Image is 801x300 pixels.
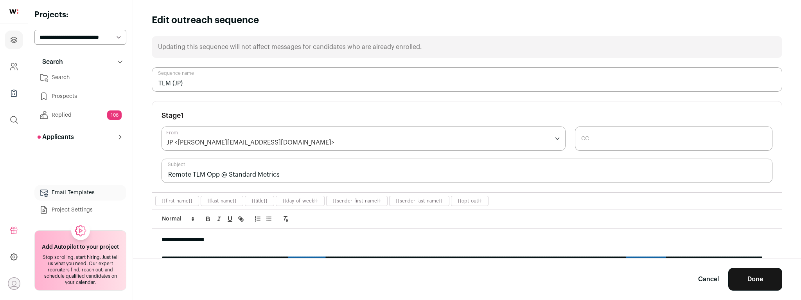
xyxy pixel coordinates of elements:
a: Company and ATS Settings [5,57,23,76]
a: Cancel [698,275,719,284]
button: {{day_of_week}} [282,198,318,204]
div: Stop scrolling, start hiring. Just tell us what you need. Our expert recruiters find, reach out, ... [40,254,121,286]
div: Updating this sequence will not affect messages for candidates who are already enrolled. [152,36,782,58]
a: Replied106 [34,107,126,123]
a: Company Lists [5,84,23,103]
p: Applicants [38,132,74,142]
button: {{title}} [251,198,268,204]
a: Prospects [34,89,126,104]
button: Applicants [34,129,126,145]
button: Search [34,54,126,70]
p: Search [38,57,63,67]
a: Projects [5,31,23,49]
h2: Projects: [34,9,126,20]
button: {{last_name}} [207,198,237,204]
span: 106 [107,110,122,120]
h1: Edit outreach sequence [152,14,259,27]
a: Add Autopilot to your project Stop scrolling, start hiring. Just tell us what you need. Our exper... [34,230,126,291]
button: {{first_name}} [162,198,192,204]
button: Done [728,268,782,291]
button: {{opt_out}} [458,198,482,204]
h2: Add Autopilot to your project [42,243,119,251]
input: CC [575,127,772,151]
input: Subject [162,159,772,183]
a: Email Templates [34,185,126,201]
h3: Stage [162,111,184,120]
input: Sequence name [152,67,782,92]
a: Project Settings [34,202,126,218]
button: {{sender_last_name}} [396,198,443,204]
span: 1 [181,112,184,119]
a: Search [34,70,126,85]
div: JP <[PERSON_NAME][EMAIL_ADDRESS][DOMAIN_NAME]> [167,138,334,147]
button: {{sender_first_name}} [333,198,381,204]
button: Open dropdown [8,277,20,290]
img: wellfound-shorthand-0d5821cbd27db2630d0214b213865d53afaa358527fdda9d0ea32b1df1b89c2c.svg [9,9,18,14]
